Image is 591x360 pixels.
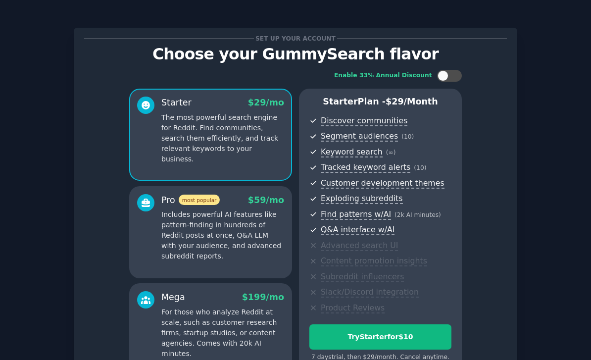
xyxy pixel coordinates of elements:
span: $ 59 /mo [248,195,284,205]
span: Segment audiences [321,131,398,142]
span: ( ∞ ) [386,149,396,156]
span: most popular [179,195,220,205]
span: Q&A interface w/AI [321,225,394,235]
span: Discover communities [321,116,407,126]
span: Set up your account [254,33,338,44]
div: Try Starter for $10 [310,332,451,342]
span: ( 10 ) [401,133,414,140]
div: Enable 33% Annual Discount [334,71,432,80]
span: Keyword search [321,147,383,157]
div: Mega [161,291,185,304]
p: Starter Plan - [309,96,451,108]
span: ( 10 ) [414,164,426,171]
span: Tracked keyword alerts [321,162,410,173]
span: ( 2k AI minutes ) [394,211,441,218]
span: Find patterns w/AI [321,209,391,220]
span: $ 199 /mo [242,292,284,302]
span: $ 29 /mo [248,98,284,107]
button: TryStarterfor$10 [309,324,451,350]
span: $ 29 /month [386,97,438,106]
p: For those who analyze Reddit at scale, such as customer research firms, startup studios, or conte... [161,307,284,359]
p: Includes powerful AI features like pattern-finding in hundreds of Reddit posts at once, Q&A LLM w... [161,209,284,261]
span: Exploding subreddits [321,194,402,204]
span: Advanced search UI [321,241,398,251]
span: Content promotion insights [321,256,427,266]
div: Pro [161,194,220,206]
span: Subreddit influencers [321,272,404,282]
span: Product Reviews [321,303,385,313]
p: The most powerful search engine for Reddit. Find communities, search them efficiently, and track ... [161,112,284,164]
div: Starter [161,97,192,109]
p: Choose your GummySearch flavor [84,46,507,63]
span: Customer development themes [321,178,444,189]
span: Slack/Discord integration [321,287,419,298]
